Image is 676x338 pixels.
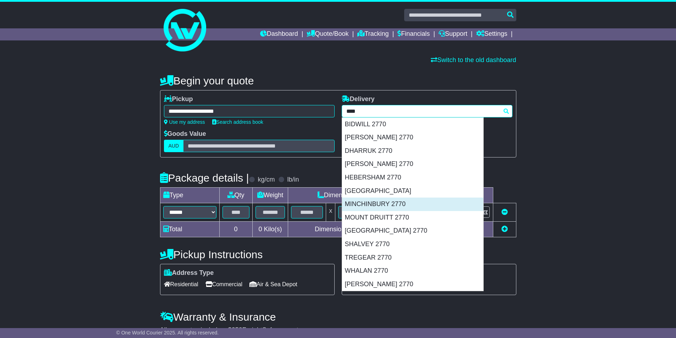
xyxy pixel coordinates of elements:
div: [PERSON_NAME] 2770 [342,131,483,144]
label: Delivery [342,95,375,103]
a: Settings [476,28,507,40]
div: DHARRUK 2770 [342,144,483,158]
label: lb/in [287,176,299,184]
h4: Warranty & Insurance [160,311,516,323]
h4: Package details | [160,172,249,184]
div: [GEOGRAPHIC_DATA] [342,184,483,198]
span: Residential [164,279,198,290]
td: 0 [219,222,252,237]
a: Tracking [357,28,389,40]
td: Qty [219,188,252,203]
a: Remove this item [501,209,508,216]
label: Pickup [164,95,193,103]
h4: Pickup Instructions [160,249,335,260]
td: Type [160,188,219,203]
div: MOUNT DRUITT 2770 [342,211,483,225]
a: Financials [397,28,430,40]
div: [PERSON_NAME] 2770 [342,157,483,171]
div: [PERSON_NAME] 2770 [342,278,483,291]
div: SHALVEY 2770 [342,238,483,251]
a: Search address book [212,119,263,125]
a: Use my address [164,119,205,125]
div: BIDWILL 2770 [342,118,483,131]
a: Support [439,28,467,40]
typeahead: Please provide city [342,105,512,117]
div: MINCHINBURY 2770 [342,198,483,211]
td: Weight [252,188,288,203]
a: Dashboard [260,28,298,40]
a: Quote/Book [307,28,348,40]
h4: Begin your quote [160,75,516,87]
span: Air & Sea Depot [249,279,297,290]
label: AUD [164,140,184,152]
span: 250 [232,326,242,333]
td: x [326,203,335,222]
label: kg/cm [258,176,275,184]
td: Total [160,222,219,237]
a: Switch to the old dashboard [431,56,516,63]
div: WHALAN 2770 [342,264,483,278]
div: All our quotes include a $ FreightSafe warranty. [160,326,516,334]
td: Dimensions (L x W x H) [288,188,420,203]
label: Goods Value [164,130,206,138]
div: TREGEAR 2770 [342,251,483,265]
td: Dimensions in Centimetre(s) [288,222,420,237]
td: Kilo(s) [252,222,288,237]
label: Address Type [164,269,214,277]
div: [GEOGRAPHIC_DATA] 2770 [342,224,483,238]
span: © One World Courier 2025. All rights reserved. [116,330,219,336]
a: Add new item [501,226,508,233]
div: HEBERSHAM 2770 [342,171,483,184]
span: 0 [258,226,262,233]
span: Commercial [205,279,242,290]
